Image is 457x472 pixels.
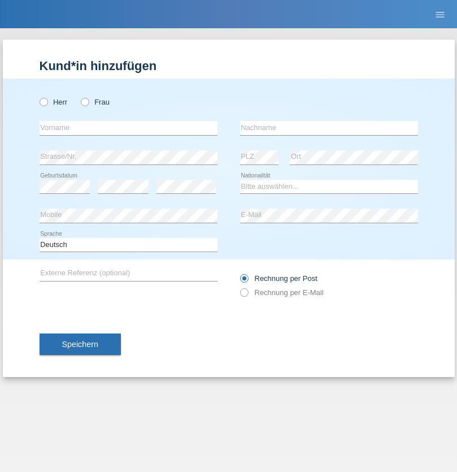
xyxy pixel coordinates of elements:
a: menu [429,11,451,18]
input: Rechnung per Post [240,274,247,288]
input: Rechnung per E-Mail [240,288,247,302]
label: Herr [40,98,68,106]
i: menu [434,9,446,20]
button: Speichern [40,334,121,355]
input: Frau [81,98,88,105]
span: Speichern [62,340,98,349]
label: Frau [81,98,110,106]
input: Herr [40,98,47,105]
label: Rechnung per Post [240,274,317,283]
h1: Kund*in hinzufügen [40,59,418,73]
label: Rechnung per E-Mail [240,288,324,297]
